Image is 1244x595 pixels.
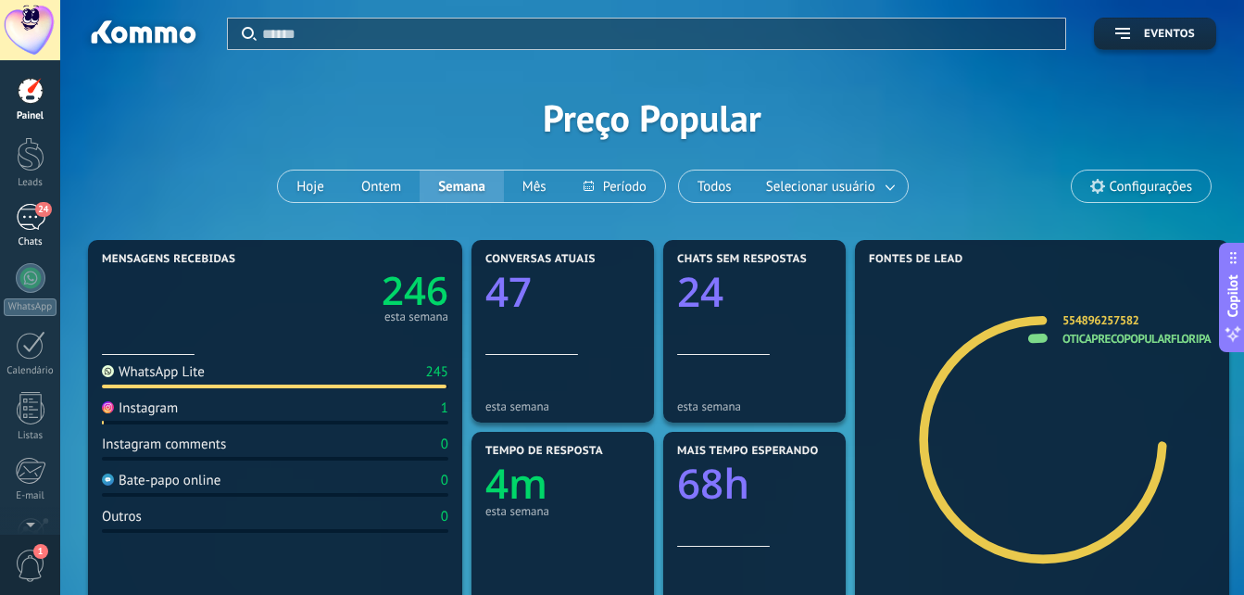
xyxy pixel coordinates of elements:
[485,253,596,266] span: Conversas atuais
[1062,312,1138,328] a: 554896257582
[1094,18,1216,50] button: Eventos
[677,399,832,413] div: esta semana
[565,171,665,202] button: Período
[4,110,57,122] div: Painel
[441,436,448,453] div: 0
[102,508,142,525] div: Outros
[504,171,565,202] button: Mês
[384,312,448,322] div: esta semana
[4,236,57,248] div: Chats
[677,253,807,266] span: Chats sem respostas
[441,508,448,525] div: 0
[1110,179,1192,195] span: Configurações
[275,264,448,317] a: 246
[677,455,832,511] a: 68h
[485,263,532,319] text: 47
[485,504,640,518] div: esta semana
[102,472,220,489] div: Bate-papo online
[677,445,819,458] span: Mais tempo esperando
[1144,28,1195,41] span: Eventos
[485,445,603,458] span: Tempo de resposta
[485,455,547,511] text: 4m
[35,202,51,217] span: 24
[441,399,448,417] div: 1
[4,490,57,502] div: E-mail
[343,171,420,202] button: Ontem
[102,474,114,486] img: Bate-papo online
[33,544,48,559] span: 1
[102,436,226,453] div: Instagram comments
[382,264,448,317] text: 246
[420,171,504,202] button: Semana
[4,365,57,377] div: Calendário
[4,298,57,316] div: WhatsApp
[441,472,448,489] div: 0
[762,174,879,199] span: Selecionar usuário
[102,399,178,417] div: Instagram
[4,177,57,189] div: Leads
[4,430,57,442] div: Listas
[677,263,723,319] text: 24
[1062,331,1211,347] a: oticaprecopopularfloripa
[102,253,235,266] span: Mensagens recebidas
[425,363,448,381] div: 245
[869,253,963,266] span: Fontes de lead
[278,171,343,202] button: Hoje
[677,455,749,511] text: 68h
[679,171,750,202] button: Todos
[485,399,640,413] div: esta semana
[1224,275,1242,318] span: Copilot
[102,401,114,413] img: Instagram
[102,365,114,377] img: WhatsApp Lite
[102,363,205,381] div: WhatsApp Lite
[750,171,908,202] button: Selecionar usuário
